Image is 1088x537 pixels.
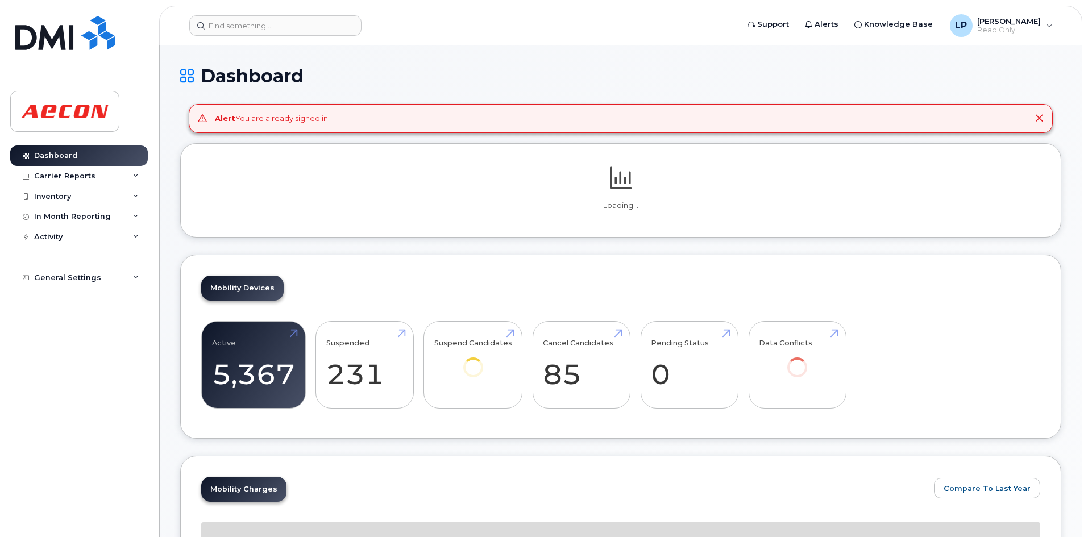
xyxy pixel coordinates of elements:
p: Loading... [201,201,1040,211]
a: Suspend Candidates [434,327,512,393]
a: Mobility Devices [201,276,284,301]
a: Pending Status 0 [651,327,728,402]
h1: Dashboard [180,66,1061,86]
div: You are already signed in. [215,113,330,124]
button: Compare To Last Year [934,478,1040,498]
a: Data Conflicts [759,327,836,393]
a: Active 5,367 [212,327,295,402]
a: Suspended 231 [326,327,403,402]
span: Compare To Last Year [944,483,1031,494]
a: Mobility Charges [201,477,286,502]
a: Cancel Candidates 85 [543,327,620,402]
strong: Alert [215,114,235,123]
